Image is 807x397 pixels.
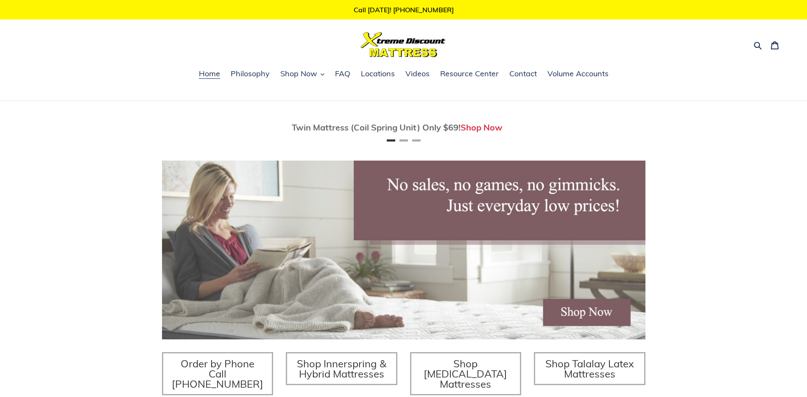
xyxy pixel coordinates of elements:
[172,357,263,390] span: Order by Phone Call [PHONE_NUMBER]
[199,69,220,79] span: Home
[410,352,522,395] a: Shop [MEDICAL_DATA] Mattresses
[387,139,395,142] button: Page 1
[280,69,317,79] span: Shop Now
[297,357,386,380] span: Shop Innerspring & Hybrid Mattresses
[401,68,434,81] a: Videos
[509,69,537,79] span: Contact
[412,139,421,142] button: Page 3
[162,161,645,339] img: herobannermay2022-1652879215306_1200x.jpg
[162,352,274,395] a: Order by Phone Call [PHONE_NUMBER]
[534,352,645,385] a: Shop Talalay Latex Mattresses
[331,68,355,81] a: FAQ
[505,68,541,81] a: Contact
[399,139,408,142] button: Page 2
[195,68,224,81] a: Home
[547,69,609,79] span: Volume Accounts
[436,68,503,81] a: Resource Center
[292,122,461,133] span: Twin Mattress (Coil Spring Unit) Only $69!
[461,122,503,133] a: Shop Now
[226,68,274,81] a: Philosophy
[361,32,446,57] img: Xtreme Discount Mattress
[424,357,507,390] span: Shop [MEDICAL_DATA] Mattresses
[335,69,350,79] span: FAQ
[545,357,634,380] span: Shop Talalay Latex Mattresses
[276,68,329,81] button: Shop Now
[405,69,430,79] span: Videos
[543,68,613,81] a: Volume Accounts
[440,69,499,79] span: Resource Center
[286,352,397,385] a: Shop Innerspring & Hybrid Mattresses
[361,69,395,79] span: Locations
[357,68,399,81] a: Locations
[231,69,270,79] span: Philosophy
